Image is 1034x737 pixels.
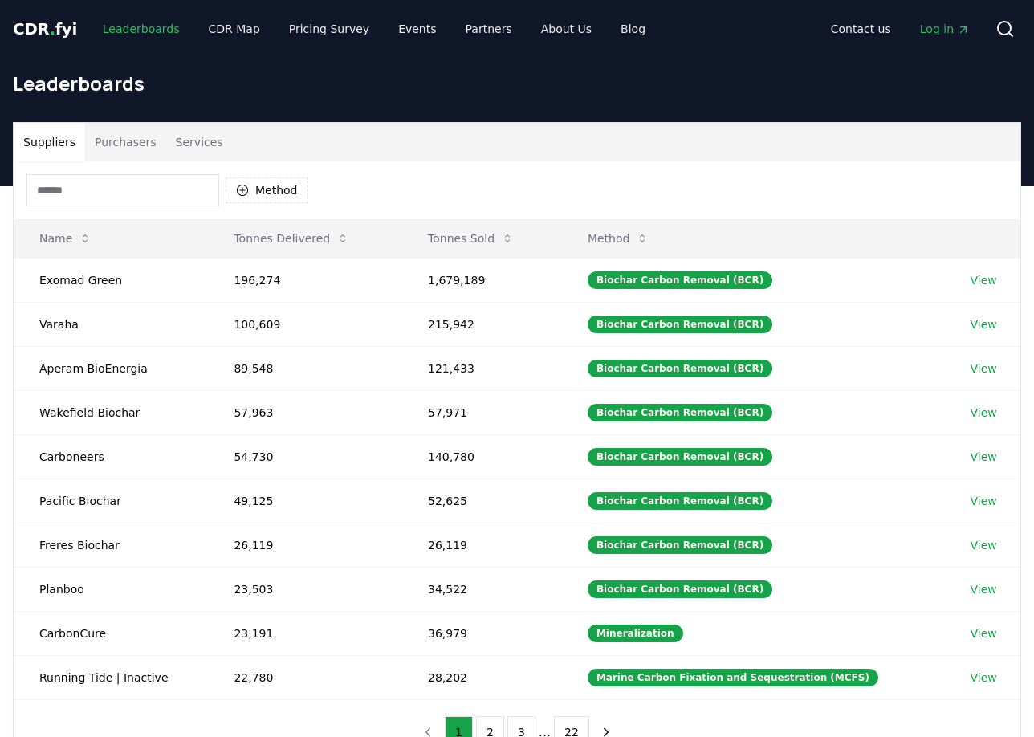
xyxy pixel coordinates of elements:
[588,536,772,554] div: Biochar Carbon Removal (BCR)
[818,14,983,43] nav: Main
[588,360,772,377] div: Biochar Carbon Removal (BCR)
[208,434,402,478] td: 54,730
[818,14,904,43] a: Contact us
[415,222,527,254] button: Tonnes Sold
[208,258,402,302] td: 196,274
[13,71,1021,96] h1: Leaderboards
[528,14,605,43] a: About Us
[608,14,658,43] a: Blog
[226,177,308,203] button: Method
[208,390,402,434] td: 57,963
[402,655,562,699] td: 28,202
[14,523,208,567] td: Freres Biochar
[588,271,772,289] div: Biochar Carbon Removal (BCR)
[971,670,997,686] a: View
[208,523,402,567] td: 26,119
[208,611,402,655] td: 23,191
[453,14,525,43] a: Partners
[13,19,77,39] span: CDR fyi
[588,316,772,333] div: Biochar Carbon Removal (BCR)
[971,449,997,465] a: View
[13,18,77,40] a: CDR.fyi
[166,123,233,161] button: Services
[50,19,55,39] span: .
[971,405,997,421] a: View
[907,14,983,43] a: Log in
[971,537,997,553] a: View
[14,567,208,611] td: Planboo
[14,390,208,434] td: Wakefield Biochar
[402,258,562,302] td: 1,679,189
[14,478,208,523] td: Pacific Biochar
[402,523,562,567] td: 26,119
[402,302,562,346] td: 215,942
[588,625,683,642] div: Mineralization
[26,222,104,254] button: Name
[14,123,85,161] button: Suppliers
[14,434,208,478] td: Carboneers
[920,21,970,37] span: Log in
[402,390,562,434] td: 57,971
[221,222,362,254] button: Tonnes Delivered
[208,302,402,346] td: 100,609
[208,655,402,699] td: 22,780
[588,492,772,510] div: Biochar Carbon Removal (BCR)
[208,478,402,523] td: 49,125
[14,258,208,302] td: Exomad Green
[208,567,402,611] td: 23,503
[588,669,878,686] div: Marine Carbon Fixation and Sequestration (MCFS)
[402,434,562,478] td: 140,780
[588,448,772,466] div: Biochar Carbon Removal (BCR)
[402,478,562,523] td: 52,625
[85,123,166,161] button: Purchasers
[196,14,273,43] a: CDR Map
[90,14,193,43] a: Leaderboards
[971,272,997,288] a: View
[14,611,208,655] td: CarbonCure
[971,493,997,509] a: View
[575,222,662,254] button: Method
[971,581,997,597] a: View
[588,580,772,598] div: Biochar Carbon Removal (BCR)
[276,14,382,43] a: Pricing Survey
[14,302,208,346] td: Varaha
[971,360,997,377] a: View
[14,655,208,699] td: Running Tide | Inactive
[971,316,997,332] a: View
[90,14,658,43] nav: Main
[208,346,402,390] td: 89,548
[402,346,562,390] td: 121,433
[14,346,208,390] td: Aperam BioEnergia
[402,611,562,655] td: 36,979
[971,625,997,641] a: View
[385,14,449,43] a: Events
[402,567,562,611] td: 34,522
[588,404,772,421] div: Biochar Carbon Removal (BCR)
